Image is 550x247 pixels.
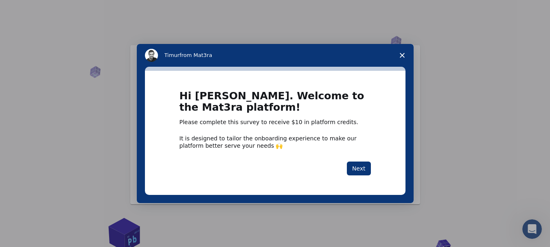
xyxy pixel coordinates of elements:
span: from Mat3ra [180,52,212,58]
img: Profile image for Timur [145,49,158,62]
div: Please complete this survey to receive $10 in platform credits. [180,118,371,127]
div: It is designed to tailor the onboarding experience to make our platform better serve your needs 🙌 [180,135,371,149]
span: Timur [164,52,180,58]
h1: Hi [PERSON_NAME]. Welcome to the Mat3ra platform! [180,90,371,118]
button: Next [347,162,371,175]
span: Support [16,6,46,13]
span: Close survey [391,44,414,67]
